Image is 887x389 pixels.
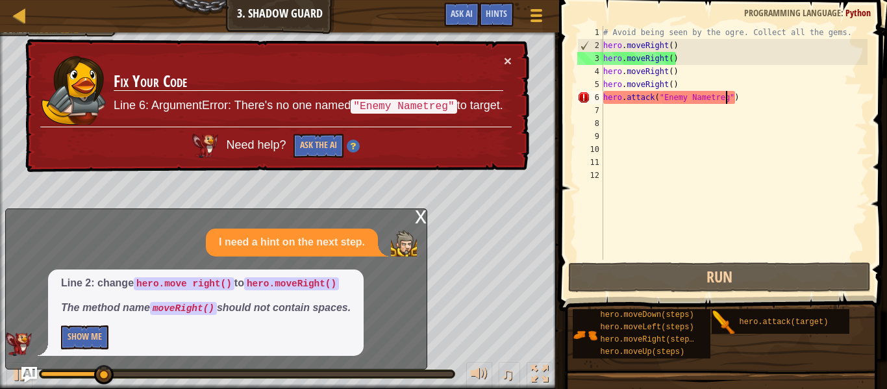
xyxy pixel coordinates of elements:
[841,6,845,19] span: :
[134,277,234,290] code: hero.move right()
[845,6,871,19] span: Python
[568,262,871,292] button: Run
[577,91,603,104] div: 6
[573,323,597,347] img: portrait.png
[577,78,603,91] div: 5
[527,362,553,389] button: Toggle fullscreen
[504,56,512,69] button: ×
[601,310,694,320] span: hero.moveDown(steps)
[41,53,106,125] img: duck_illia.png
[6,333,32,356] img: AI
[61,325,108,349] button: Show Me
[219,235,365,250] p: I need a hint on the next step.
[61,276,351,291] p: Line 2: change to
[577,52,603,65] div: 3
[226,138,289,152] span: Need help?
[577,65,603,78] div: 4
[577,156,603,169] div: 11
[577,117,603,130] div: 8
[578,39,603,52] div: 2
[499,362,521,389] button: ♫
[391,231,417,257] img: Player
[486,7,507,19] span: Hints
[6,362,32,389] button: Ctrl + P: Play
[601,323,694,332] span: hero.moveLeft(steps)
[466,362,492,389] button: Adjust volume
[293,134,343,158] button: Ask the AI
[520,3,553,33] button: Show game menu
[712,310,736,335] img: portrait.png
[577,26,603,39] div: 1
[114,71,503,92] h3: Fix Your Code
[601,335,699,344] span: hero.moveRight(steps)
[346,140,359,153] img: Hint
[351,100,457,115] code: "Enemy Nametreg"
[577,169,603,182] div: 12
[577,130,603,143] div: 9
[740,318,829,327] span: hero.attack(target)
[415,209,427,222] div: x
[21,367,37,383] button: Ask AI
[150,302,217,315] code: moveRight()
[444,3,479,27] button: Ask AI
[192,133,218,157] img: AI
[61,302,351,313] em: The method name should not contain spaces.
[577,143,603,156] div: 10
[114,96,503,116] p: Line 6: ArgumentError: There's no one named to target.
[601,347,685,357] span: hero.moveUp(steps)
[501,364,514,384] span: ♫
[451,7,473,19] span: Ask AI
[744,6,841,19] span: Programming language
[577,104,603,117] div: 7
[244,277,339,290] code: hero.moveRight()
